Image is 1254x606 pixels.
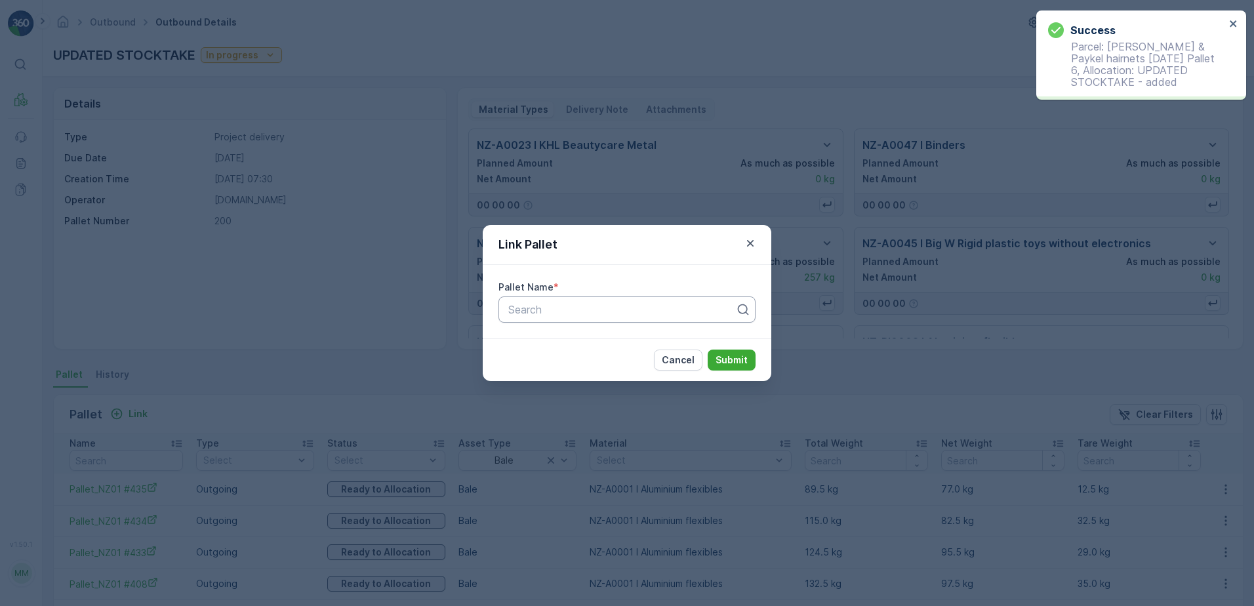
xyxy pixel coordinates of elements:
[662,353,695,367] p: Cancel
[1229,18,1238,31] button: close
[654,350,702,371] button: Cancel
[498,281,554,293] label: Pallet Name
[1070,22,1116,38] h3: Success
[498,235,557,254] p: Link Pallet
[1048,41,1225,88] p: Parcel: [PERSON_NAME] & Paykel hairnets [DATE] Pallet 6, Allocation: UPDATED STOCKTAKE - added
[508,302,735,317] p: Search
[708,350,756,371] button: Submit
[716,353,748,367] p: Submit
